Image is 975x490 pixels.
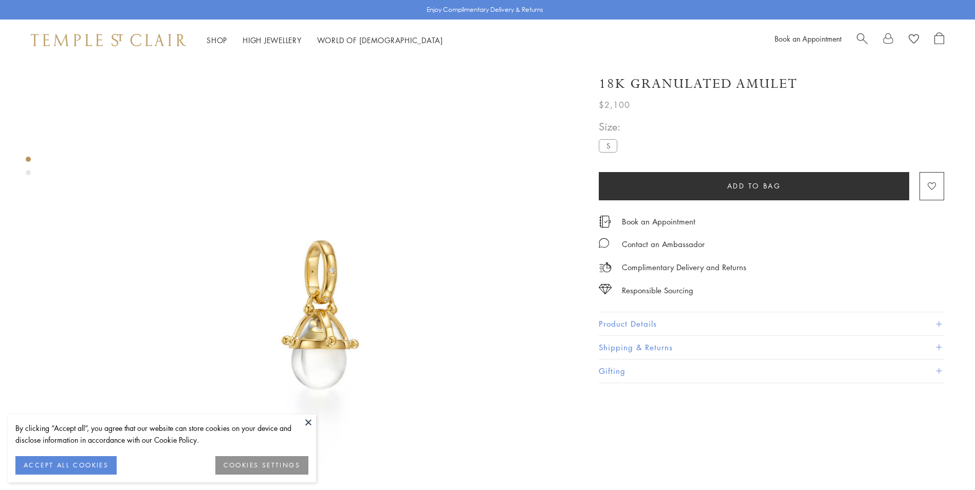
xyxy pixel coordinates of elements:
[857,32,868,48] a: Search
[599,261,612,274] img: icon_delivery.svg
[599,336,944,359] button: Shipping & Returns
[207,35,227,45] a: ShopShop
[599,216,611,228] img: icon_appointment.svg
[775,33,841,44] a: Book an Appointment
[599,75,798,93] h1: 18K Granulated Amulet
[599,312,944,335] button: Product Details
[317,35,443,45] a: World of [DEMOGRAPHIC_DATA]World of [DEMOGRAPHIC_DATA]
[31,34,186,46] img: Temple St. Clair
[599,172,909,200] button: Add to bag
[622,284,693,297] div: Responsible Sourcing
[622,261,746,274] p: Complimentary Delivery and Returns
[15,456,117,475] button: ACCEPT ALL COOKIES
[622,238,705,251] div: Contact an Ambassador
[26,154,31,183] div: Product gallery navigation
[599,238,609,248] img: MessageIcon-01_2.svg
[727,180,781,192] span: Add to bag
[599,118,621,135] span: Size:
[215,456,308,475] button: COOKIES SETTINGS
[427,5,543,15] p: Enjoy Complimentary Delivery & Returns
[207,34,443,47] nav: Main navigation
[243,35,302,45] a: High JewelleryHigh Jewellery
[15,422,308,446] div: By clicking “Accept all”, you agree that our website can store cookies on your device and disclos...
[599,98,630,111] span: $2,100
[599,284,612,294] img: icon_sourcing.svg
[599,360,944,383] button: Gifting
[909,32,919,48] a: View Wishlist
[622,216,695,227] a: Book an Appointment
[934,32,944,48] a: Open Shopping Bag
[599,139,617,152] label: S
